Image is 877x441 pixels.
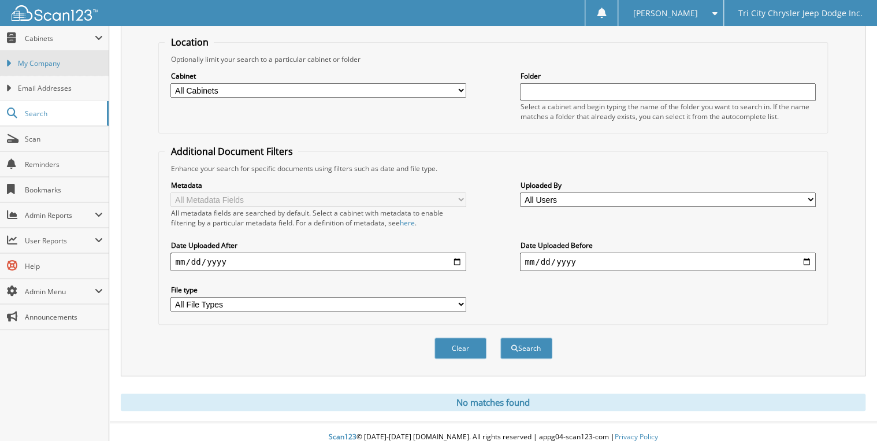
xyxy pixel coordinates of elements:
img: scan123-logo-white.svg [12,5,98,21]
button: Clear [434,338,486,359]
span: [PERSON_NAME] [633,10,697,17]
span: Tri City Chrysler Jeep Dodge Inc. [738,10,863,17]
input: end [520,253,815,271]
span: Bookmarks [25,185,103,195]
span: Announcements [25,312,103,322]
span: Admin Reports [25,210,95,220]
label: Date Uploaded Before [520,240,815,250]
span: Admin Menu [25,287,95,297]
input: start [170,253,466,271]
legend: Additional Document Filters [165,145,298,158]
label: Metadata [170,180,466,190]
button: Search [500,338,552,359]
div: No matches found [121,394,865,411]
div: All metadata fields are searched by default. Select a cabinet with metadata to enable filtering b... [170,208,466,228]
label: Folder [520,71,815,81]
span: Cabinets [25,34,95,43]
label: File type [170,285,466,295]
span: Search [25,109,101,118]
span: Help [25,261,103,271]
span: Email Addresses [18,83,103,94]
span: Reminders [25,160,103,169]
label: Cabinet [170,71,466,81]
label: Uploaded By [520,180,815,190]
span: Scan [25,134,103,144]
span: User Reports [25,236,95,246]
iframe: Chat Widget [819,386,877,441]
a: here [399,218,414,228]
label: Date Uploaded After [170,240,466,250]
div: Optionally limit your search to a particular cabinet or folder [165,54,821,64]
legend: Location [165,36,214,49]
div: Enhance your search for specific documents using filters such as date and file type. [165,164,821,173]
div: Select a cabinet and begin typing the name of the folder you want to search in. If the name match... [520,102,815,121]
span: My Company [18,58,103,69]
